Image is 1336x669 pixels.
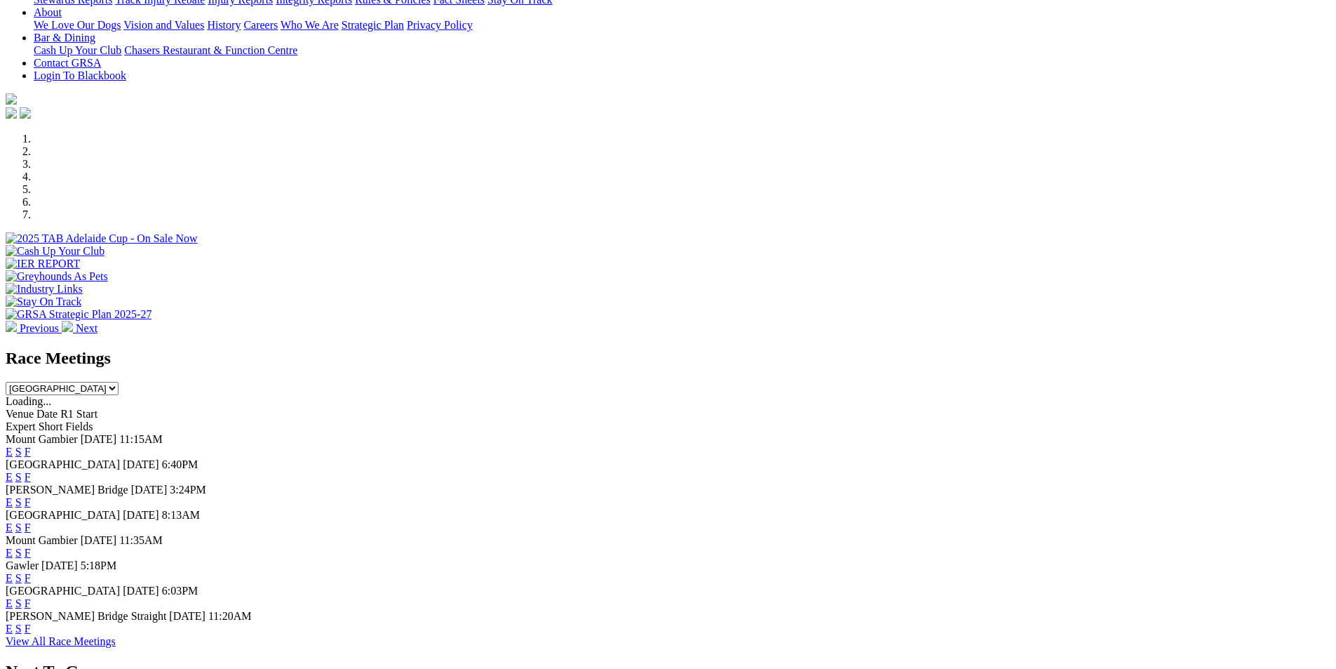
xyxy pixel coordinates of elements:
a: Cash Up Your Club [34,44,121,56]
a: S [15,547,22,559]
span: [DATE] [41,559,78,571]
a: F [25,522,31,534]
img: 2025 TAB Adelaide Cup - On Sale Now [6,232,198,245]
a: F [25,572,31,584]
a: F [25,623,31,635]
a: History [207,19,241,31]
a: Vision and Values [123,19,204,31]
a: E [6,522,13,534]
span: Short [39,420,63,432]
a: F [25,471,31,483]
a: We Love Our Dogs [34,19,121,31]
span: Mount Gambier [6,534,78,546]
a: About [34,6,62,18]
span: [PERSON_NAME] Bridge [6,484,128,496]
div: Bar & Dining [34,44,1330,57]
img: chevron-right-pager-white.svg [62,321,73,332]
a: S [15,572,22,584]
span: 11:20AM [208,610,252,622]
a: E [6,446,13,458]
span: [DATE] [81,433,117,445]
a: View All Race Meetings [6,635,116,647]
span: [DATE] [131,484,168,496]
a: F [25,547,31,559]
img: Stay On Track [6,296,81,308]
img: logo-grsa-white.png [6,93,17,105]
a: S [15,471,22,483]
a: E [6,547,13,559]
a: Who We Are [281,19,339,31]
a: F [25,446,31,458]
a: Bar & Dining [34,32,95,44]
a: E [6,597,13,609]
a: Contact GRSA [34,57,101,69]
a: S [15,623,22,635]
a: E [6,471,13,483]
span: R1 Start [60,408,97,420]
span: [GEOGRAPHIC_DATA] [6,458,120,470]
img: Cash Up Your Club [6,245,104,258]
img: IER REPORT [6,258,80,270]
span: [DATE] [169,610,205,622]
span: 8:13AM [162,509,200,521]
a: Chasers Restaurant & Function Centre [124,44,297,56]
a: S [15,522,22,534]
span: Gawler [6,559,39,571]
span: Previous [20,322,59,334]
img: twitter.svg [20,107,31,119]
a: F [25,496,31,508]
img: Industry Links [6,283,83,296]
span: [DATE] [123,458,159,470]
span: 6:40PM [162,458,198,470]
a: E [6,572,13,584]
a: Next [62,322,97,334]
span: 11:15AM [119,433,163,445]
a: Privacy Policy [407,19,473,31]
a: F [25,597,31,609]
span: [GEOGRAPHIC_DATA] [6,585,120,597]
a: E [6,496,13,508]
span: Loading... [6,395,51,407]
img: facebook.svg [6,107,17,119]
img: chevron-left-pager-white.svg [6,321,17,332]
span: Mount Gambier [6,433,78,445]
span: [DATE] [123,509,159,521]
a: Login To Blackbook [34,69,126,81]
span: Expert [6,420,36,432]
a: E [6,623,13,635]
span: 5:18PM [81,559,117,571]
span: [GEOGRAPHIC_DATA] [6,509,120,521]
span: [DATE] [81,534,117,546]
a: S [15,446,22,458]
span: Fields [65,420,93,432]
span: Next [76,322,97,334]
a: Previous [6,322,62,334]
span: 6:03PM [162,585,198,597]
a: S [15,496,22,508]
img: GRSA Strategic Plan 2025-27 [6,308,151,321]
span: 11:35AM [119,534,163,546]
span: Date [36,408,58,420]
a: S [15,597,22,609]
span: [PERSON_NAME] Bridge Straight [6,610,166,622]
h2: Race Meetings [6,349,1330,368]
a: Strategic Plan [342,19,404,31]
div: About [34,19,1330,32]
span: 3:24PM [170,484,206,496]
img: Greyhounds As Pets [6,270,108,283]
span: Venue [6,408,34,420]
a: Careers [243,19,278,31]
span: [DATE] [123,585,159,597]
